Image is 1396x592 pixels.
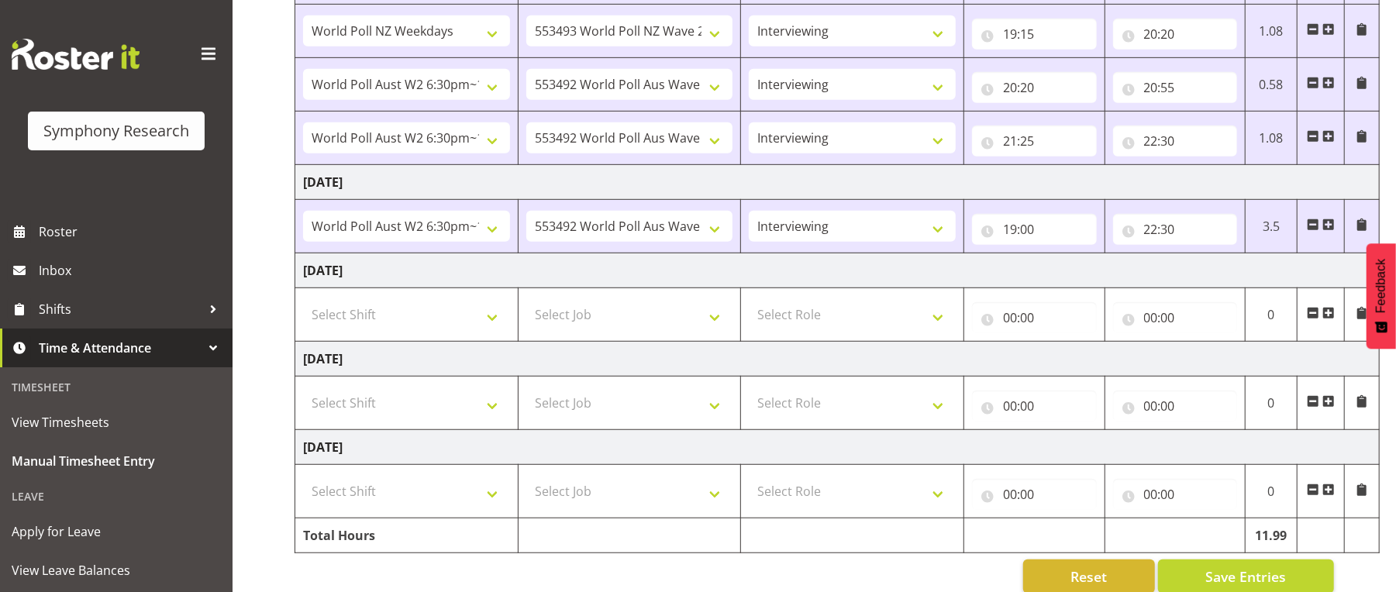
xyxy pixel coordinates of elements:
span: Manual Timesheet Entry [12,449,221,473]
td: [DATE] [295,342,1380,377]
td: 0 [1246,288,1298,342]
img: Rosterit website logo [12,39,140,70]
input: Click to select... [972,479,1097,510]
td: 3.5 [1246,200,1298,253]
a: View Leave Balances [4,551,229,590]
span: Roster [39,220,225,243]
input: Click to select... [1113,302,1238,333]
td: 11.99 [1246,518,1298,553]
input: Click to select... [1113,214,1238,245]
input: Click to select... [1113,479,1238,510]
span: Apply for Leave [12,520,221,543]
input: Click to select... [972,126,1097,157]
a: Manual Timesheet Entry [4,442,229,480]
div: Leave [4,480,229,512]
input: Click to select... [972,19,1097,50]
span: Inbox [39,259,225,282]
span: Reset [1070,566,1107,587]
input: Click to select... [972,214,1097,245]
td: [DATE] [295,253,1380,288]
td: Total Hours [295,518,519,553]
span: Time & Attendance [39,336,202,360]
input: Click to select... [972,391,1097,422]
input: Click to select... [1113,19,1238,50]
span: Save Entries [1205,566,1286,587]
div: Timesheet [4,371,229,403]
span: Feedback [1374,259,1388,313]
input: Click to select... [972,302,1097,333]
span: Shifts [39,298,202,321]
td: [DATE] [295,430,1380,465]
td: [DATE] [295,165,1380,200]
button: Feedback - Show survey [1367,243,1396,349]
td: 1.08 [1246,112,1298,165]
a: Apply for Leave [4,512,229,551]
input: Click to select... [1113,126,1238,157]
span: View Leave Balances [12,559,221,582]
div: Symphony Research [43,119,189,143]
input: Click to select... [1113,72,1238,103]
input: Click to select... [972,72,1097,103]
td: 0 [1246,465,1298,518]
a: View Timesheets [4,403,229,442]
td: 0 [1246,377,1298,430]
td: 1.08 [1246,5,1298,58]
td: 0.58 [1246,58,1298,112]
input: Click to select... [1113,391,1238,422]
span: View Timesheets [12,411,221,434]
